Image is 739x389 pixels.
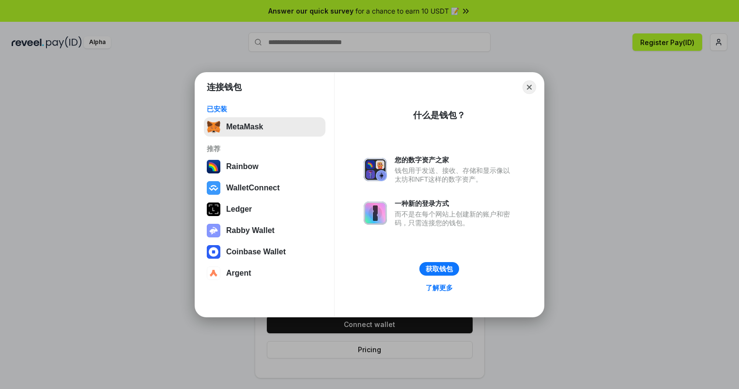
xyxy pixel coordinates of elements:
img: svg+xml,%3Csvg%20width%3D%2228%22%20height%3D%2228%22%20viewBox%3D%220%200%2028%2028%22%20fill%3D... [207,266,220,280]
h1: 连接钱包 [207,81,242,93]
div: 推荐 [207,144,323,153]
button: Rainbow [204,157,325,176]
div: 而不是在每个网站上创建新的账户和密码，只需连接您的钱包。 [395,210,515,227]
div: Rabby Wallet [226,226,275,235]
button: Coinbase Wallet [204,242,325,262]
button: 获取钱包 [419,262,459,276]
img: svg+xml,%3Csvg%20xmlns%3D%22http%3A%2F%2Fwww.w3.org%2F2000%2Fsvg%22%20fill%3D%22none%22%20viewBox... [364,158,387,181]
button: MetaMask [204,117,325,137]
div: 一种新的登录方式 [395,199,515,208]
div: Rainbow [226,162,259,171]
button: Ledger [204,200,325,219]
div: 获取钱包 [426,265,453,273]
div: 钱包用于发送、接收、存储和显示像以太坊和NFT这样的数字资产。 [395,166,515,184]
button: WalletConnect [204,178,325,198]
a: 了解更多 [420,281,459,294]
div: Argent [226,269,251,278]
div: WalletConnect [226,184,280,192]
div: 已安装 [207,105,323,113]
div: Coinbase Wallet [226,248,286,256]
div: 了解更多 [426,283,453,292]
div: 您的数字资产之家 [395,156,515,164]
div: 什么是钱包？ [413,109,465,121]
img: svg+xml,%3Csvg%20xmlns%3D%22http%3A%2F%2Fwww.w3.org%2F2000%2Fsvg%22%20fill%3D%22none%22%20viewBox... [364,202,387,225]
button: Close [523,80,536,94]
img: svg+xml,%3Csvg%20width%3D%2228%22%20height%3D%2228%22%20viewBox%3D%220%200%2028%2028%22%20fill%3D... [207,181,220,195]
button: Argent [204,264,325,283]
div: MetaMask [226,123,263,131]
img: svg+xml,%3Csvg%20width%3D%2228%22%20height%3D%2228%22%20viewBox%3D%220%200%2028%2028%22%20fill%3D... [207,245,220,259]
div: Ledger [226,205,252,214]
img: svg+xml,%3Csvg%20width%3D%22120%22%20height%3D%22120%22%20viewBox%3D%220%200%20120%20120%22%20fil... [207,160,220,173]
button: Rabby Wallet [204,221,325,240]
img: svg+xml,%3Csvg%20xmlns%3D%22http%3A%2F%2Fwww.w3.org%2F2000%2Fsvg%22%20width%3D%2228%22%20height%3... [207,202,220,216]
img: svg+xml,%3Csvg%20fill%3D%22none%22%20height%3D%2233%22%20viewBox%3D%220%200%2035%2033%22%20width%... [207,120,220,134]
img: svg+xml,%3Csvg%20xmlns%3D%22http%3A%2F%2Fwww.w3.org%2F2000%2Fsvg%22%20fill%3D%22none%22%20viewBox... [207,224,220,237]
